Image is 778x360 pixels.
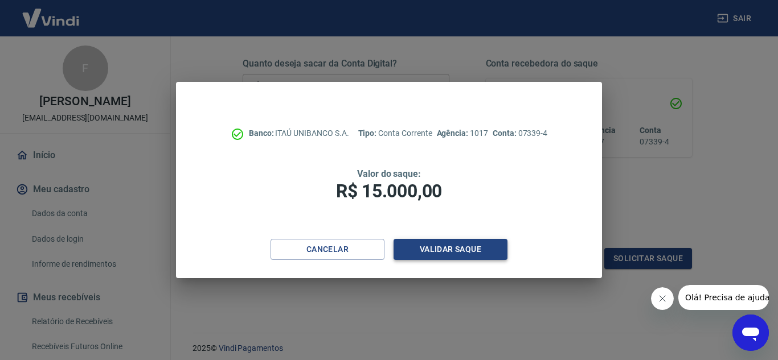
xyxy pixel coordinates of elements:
button: Cancelar [271,239,384,260]
p: ITAÚ UNIBANCO S.A. [249,127,349,139]
iframe: Mensagem da empresa [678,285,769,310]
p: 1017 [437,127,488,139]
iframe: Botão para abrir a janela de mensagens [732,315,769,351]
span: Banco: [249,129,276,138]
span: Agência: [437,129,470,138]
span: Tipo: [358,129,379,138]
span: Olá! Precisa de ajuda? [7,8,96,17]
span: Conta: [493,129,518,138]
p: Conta Corrente [358,127,432,139]
span: R$ 15.000,00 [336,180,442,202]
span: Valor do saque: [357,168,421,179]
button: Validar saque [394,239,507,260]
p: 07339-4 [493,127,547,139]
iframe: Fechar mensagem [651,287,674,310]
